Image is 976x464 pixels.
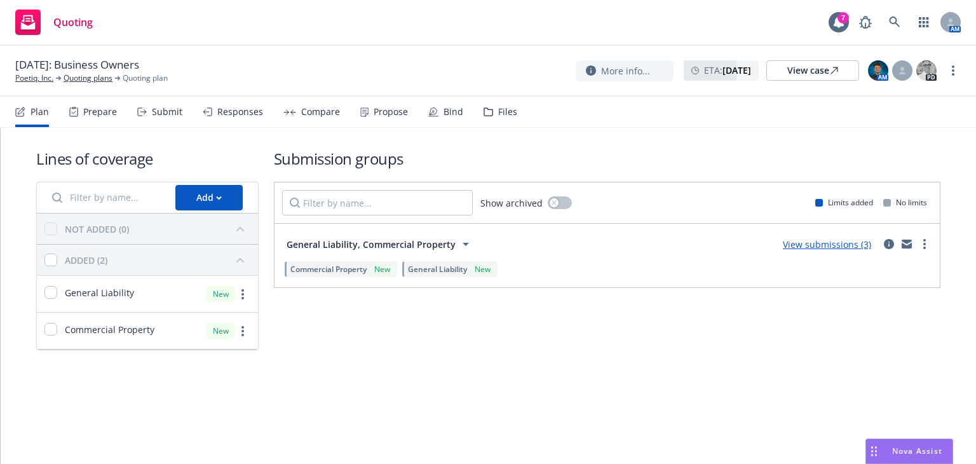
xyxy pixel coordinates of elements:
span: Quoting plan [123,72,168,84]
div: View case [787,61,838,80]
span: ETA : [704,64,751,77]
a: Poetiq, Inc. [15,72,53,84]
a: View case [766,60,859,81]
div: Responses [217,107,263,117]
a: Switch app [911,10,937,35]
div: New [472,264,493,275]
img: photo [916,60,937,81]
input: Filter by name... [282,190,473,215]
span: Commercial Property [290,264,367,275]
div: Bind [444,107,463,117]
button: Add [175,185,243,210]
div: Drag to move [866,439,882,463]
button: More info... [576,60,674,81]
div: Files [498,107,517,117]
a: View submissions (3) [783,238,871,250]
div: Plan [30,107,49,117]
a: more [917,236,932,252]
div: 7 [837,12,849,24]
input: Filter by name... [44,185,168,210]
div: New [207,286,235,302]
h1: Lines of coverage [36,148,259,169]
a: more [945,63,961,78]
span: Show archived [480,196,543,210]
span: Commercial Property [65,323,154,336]
strong: [DATE] [722,64,751,76]
span: General Liability [408,264,467,275]
span: More info... [601,64,650,78]
a: Report a Bug [853,10,878,35]
div: Add [196,186,222,210]
span: General Liability, Commercial Property [287,238,456,251]
div: No limits [883,197,927,208]
div: Compare [301,107,340,117]
span: General Liability [65,286,134,299]
div: Limits added [815,197,873,208]
h1: Submission groups [274,148,940,169]
button: General Liability, Commercial Property [282,231,478,257]
a: Quoting plans [64,72,112,84]
span: [DATE]: Business Owners [15,57,139,72]
div: New [207,323,235,339]
div: NOT ADDED (0) [65,222,129,236]
div: Prepare [83,107,117,117]
button: NOT ADDED (0) [65,219,250,239]
img: photo [868,60,888,81]
span: Nova Assist [892,446,942,456]
span: Quoting [53,17,93,27]
a: more [235,324,250,339]
div: Submit [152,107,182,117]
a: mail [899,236,914,252]
div: New [372,264,393,275]
a: Quoting [10,4,98,40]
div: Propose [374,107,408,117]
button: ADDED (2) [65,250,250,270]
a: more [235,287,250,302]
a: Search [882,10,907,35]
a: circleInformation [881,236,897,252]
button: Nova Assist [865,439,953,464]
div: ADDED (2) [65,254,107,267]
